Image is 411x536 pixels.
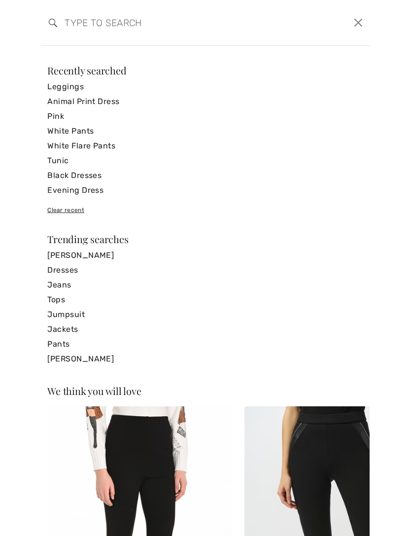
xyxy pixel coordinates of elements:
img: search the website [49,19,57,27]
a: Tops [47,292,364,307]
div: Clear recent [47,206,364,214]
a: Tunic [47,153,364,168]
div: Trending searches [47,234,364,244]
a: White Flare Pants [47,139,364,153]
a: Pink [47,109,364,124]
span: We think you will love [47,384,141,397]
a: [PERSON_NAME] [47,352,364,366]
a: Jeans [47,278,364,292]
a: Animal Print Dress [47,94,364,109]
a: Leggings [47,79,364,94]
input: TYPE TO SEARCH [57,8,283,37]
a: Jackets [47,322,364,337]
a: White Pants [47,124,364,139]
a: Jumpsuit [47,307,364,322]
a: Evening Dress [47,183,364,198]
a: [PERSON_NAME] [47,248,364,263]
span: Help [23,7,43,16]
div: Recently searched [47,66,364,75]
a: Black Dresses [47,168,364,183]
a: Pants [47,337,364,352]
a: Dresses [47,263,364,278]
button: Close [350,15,366,31]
